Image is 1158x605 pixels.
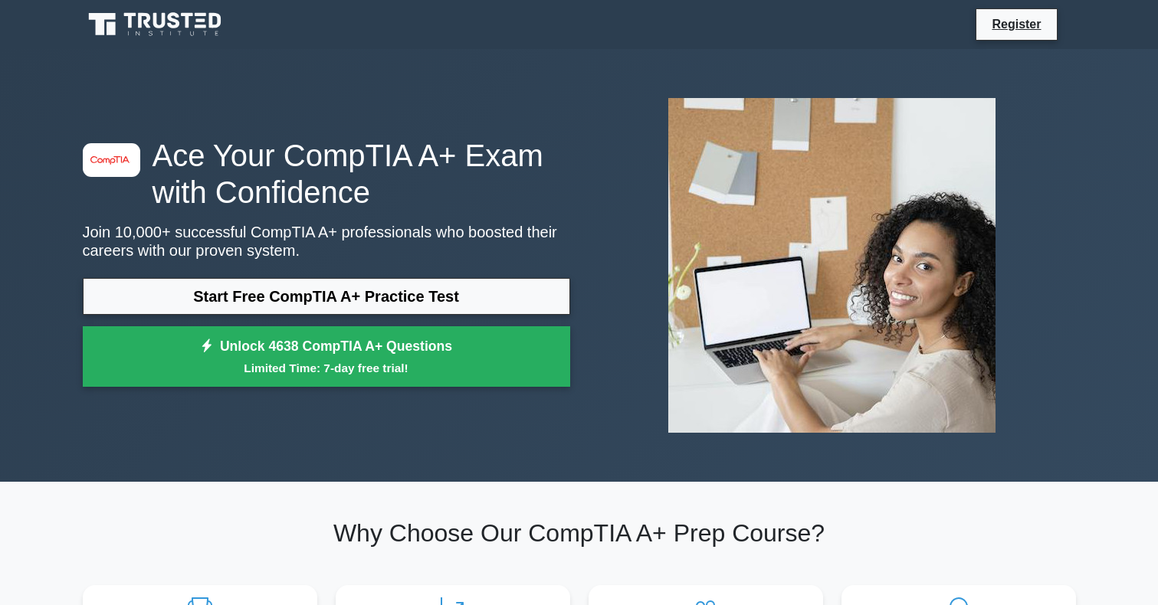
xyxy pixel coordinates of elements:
p: Join 10,000+ successful CompTIA A+ professionals who boosted their careers with our proven system. [83,223,570,260]
a: Register [982,15,1050,34]
a: Unlock 4638 CompTIA A+ QuestionsLimited Time: 7-day free trial! [83,326,570,388]
h1: Ace Your CompTIA A+ Exam with Confidence [83,137,570,211]
a: Start Free CompTIA A+ Practice Test [83,278,570,315]
h2: Why Choose Our CompTIA A+ Prep Course? [83,518,1076,548]
small: Limited Time: 7-day free trial! [102,359,551,377]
